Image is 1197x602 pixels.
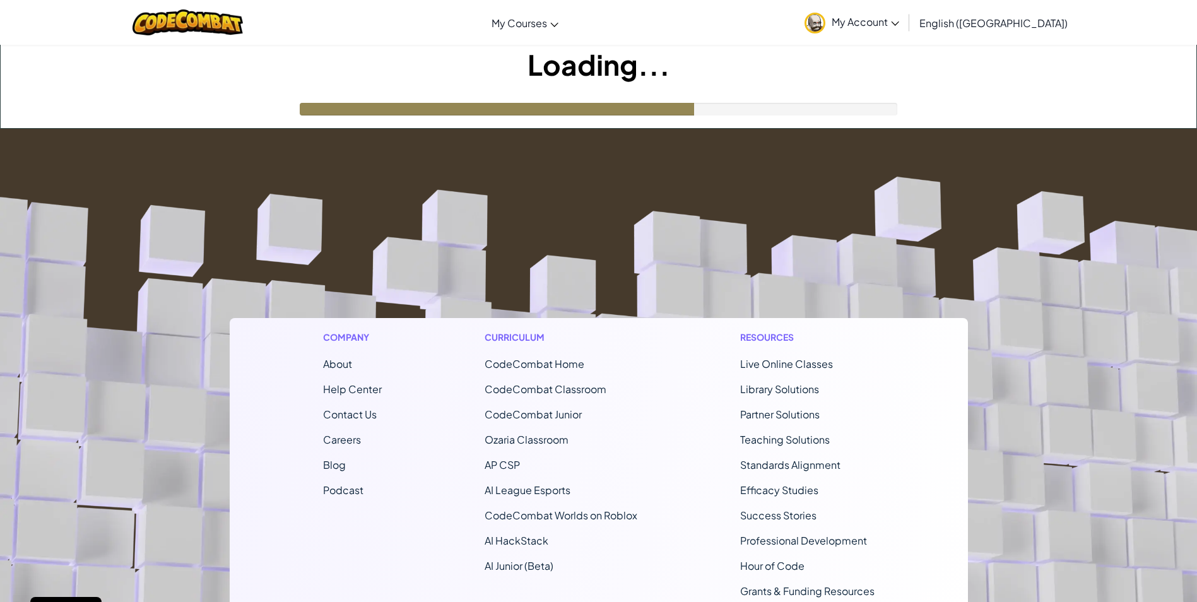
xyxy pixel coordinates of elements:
h1: Company [323,331,382,344]
span: CodeCombat Home [485,357,584,370]
a: Standards Alignment [740,458,840,471]
a: My Account [798,3,905,42]
a: Grants & Funding Resources [740,584,875,598]
a: My Courses [485,6,565,40]
img: avatar [805,13,825,33]
a: AI League Esports [485,483,570,497]
a: About [323,357,352,370]
span: My Courses [492,16,547,30]
a: Help Center [323,382,382,396]
h1: Curriculum [485,331,637,344]
a: Hour of Code [740,559,805,572]
span: English ([GEOGRAPHIC_DATA]) [919,16,1068,30]
h1: Resources [740,331,875,344]
span: My Account [832,15,899,28]
a: Careers [323,433,361,446]
a: AP CSP [485,458,520,471]
a: Library Solutions [740,382,819,396]
a: Teaching Solutions [740,433,830,446]
a: Partner Solutions [740,408,820,421]
a: AI HackStack [485,534,548,547]
a: Blog [323,458,346,471]
a: English ([GEOGRAPHIC_DATA]) [913,6,1074,40]
span: Contact Us [323,408,377,421]
a: Professional Development [740,534,867,547]
a: Efficacy Studies [740,483,818,497]
a: Ozaria Classroom [485,433,569,446]
a: AI Junior (Beta) [485,559,553,572]
a: Podcast [323,483,363,497]
a: Success Stories [740,509,817,522]
a: CodeCombat Worlds on Roblox [485,509,637,522]
a: CodeCombat Junior [485,408,582,421]
h1: Loading... [1,45,1196,84]
img: CodeCombat logo [133,9,243,35]
a: Live Online Classes [740,357,833,370]
a: CodeCombat Classroom [485,382,606,396]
